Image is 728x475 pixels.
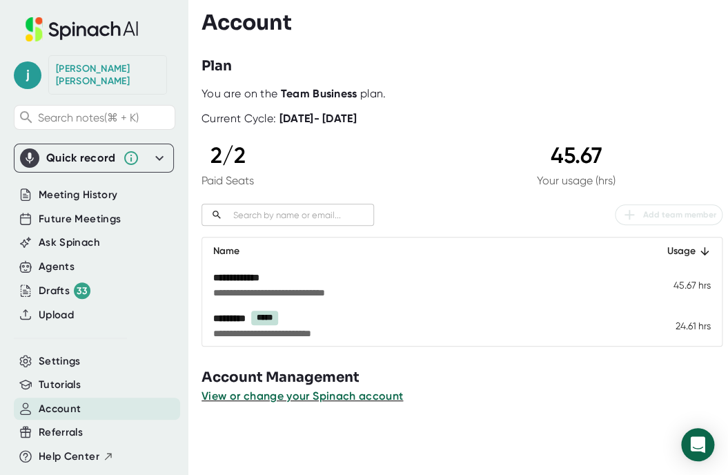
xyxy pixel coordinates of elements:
button: Upload [39,307,74,323]
div: You are on the plan. [201,87,722,101]
button: Agents [39,259,75,275]
div: Paid Seats [201,174,254,187]
b: [DATE] - [DATE] [279,112,357,125]
button: Tutorials [39,377,81,393]
button: Drafts 33 [39,282,90,299]
button: Referrals [39,425,83,440]
div: Usage [562,243,711,260]
button: Account [39,401,81,417]
button: Meeting History [39,187,117,203]
h3: Account [201,10,292,35]
div: Quick record [20,144,168,172]
div: 45.67 [537,142,616,168]
span: Add team member [621,206,716,223]
b: Team Business [281,87,357,100]
div: Open Intercom Messenger [681,428,714,461]
input: Search by name or email... [228,206,374,222]
button: Settings [39,353,81,369]
span: Search notes (⌘ + K) [38,111,139,124]
div: Current Cycle: [201,112,357,126]
button: Add team member [615,204,722,225]
div: 33 [74,282,90,299]
button: Future Meetings [39,211,121,227]
div: Joan Gonzalez [56,63,159,87]
div: 2 / 2 [201,142,254,168]
span: Help Center [39,449,99,465]
button: Ask Spinach [39,235,100,251]
span: View or change your Spinach account [201,389,403,403]
div: Your usage (hrs) [537,174,616,187]
div: Quick record [46,151,116,165]
div: Name [213,243,540,260]
button: View or change your Spinach account [201,388,403,405]
button: Help Center [39,449,114,465]
h3: Account Management [201,367,728,388]
td: 24.61 hrs [551,305,722,346]
h3: Plan [201,56,232,77]
td: 45.67 hrs [551,265,722,305]
span: j [14,61,41,89]
div: Drafts [39,282,90,299]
